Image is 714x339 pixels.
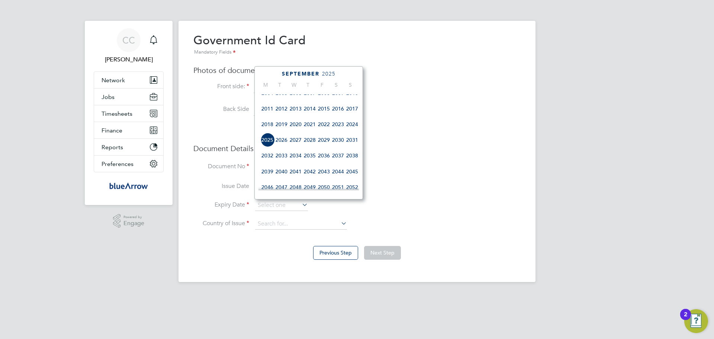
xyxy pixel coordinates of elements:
h3: Document Details [193,144,521,153]
h2: Government Id Card [193,33,306,57]
a: Go to home page [94,180,164,192]
div: Mandatory Fields [193,48,306,57]
span: S [343,81,357,88]
span: September [282,71,319,77]
span: 2016 [331,102,345,116]
span: 2023 [331,117,345,131]
span: Reports [102,144,123,151]
a: CC[PERSON_NAME] [94,28,164,64]
span: Network [102,77,125,84]
span: T [301,81,315,88]
span: 2028 [303,133,317,147]
button: Reports [94,139,163,155]
label: Document No [193,163,249,170]
span: 2019 [274,117,289,131]
span: 2051 [331,180,345,194]
span: 2039 [260,164,274,179]
span: 2050 [317,180,331,194]
span: 2025 [260,133,274,147]
input: Search for... [255,218,347,230]
span: 2014 [303,102,317,116]
div: 2 [684,314,687,324]
nav: Main navigation [85,21,173,205]
span: M [258,81,273,88]
button: Next Step [364,246,401,259]
button: Finance [94,122,163,138]
span: 2025 [322,71,335,77]
span: Finance [102,127,122,134]
label: Front side: [193,83,249,90]
button: Jobs [94,89,163,105]
span: 2052 [345,180,359,194]
span: 2029 [317,133,331,147]
span: Engage [123,220,144,227]
span: T [273,81,287,88]
span: 2033 [274,148,289,163]
span: Powered by [123,214,144,220]
span: Jobs [102,93,115,100]
span: Timesheets [102,110,132,117]
span: W [287,81,301,88]
span: 2041 [289,164,303,179]
a: Powered byEngage [113,214,145,228]
span: 2012 [274,102,289,116]
span: Preferences [102,160,134,167]
label: Country of Issue [193,220,249,227]
button: Network [94,72,163,88]
button: Previous Step [313,246,358,259]
span: 2048 [289,180,303,194]
span: 2035 [303,148,317,163]
span: 2044 [331,164,345,179]
span: 2038 [345,148,359,163]
span: 2017 [345,102,359,116]
span: CC [122,35,135,45]
span: 2032 [260,148,274,163]
img: bluearrow-logo-retina.png [109,180,148,192]
span: 2034 [289,148,303,163]
span: 2018 [260,117,274,131]
label: Expiry Date [193,201,249,209]
span: 2043 [317,164,331,179]
label: Back Side [193,105,249,113]
span: 2049 [303,180,317,194]
span: 2021 [303,117,317,131]
span: 2022 [317,117,331,131]
span: 2020 [289,117,303,131]
span: 2024 [345,117,359,131]
span: 2037 [331,148,345,163]
button: Timesheets [94,105,163,122]
span: 2040 [274,164,289,179]
span: 2015 [317,102,331,116]
span: 2030 [331,133,345,147]
input: Select one [255,200,308,211]
h3: Photos of document [193,65,521,75]
span: 2046 [260,180,274,194]
span: 2026 [274,133,289,147]
span: 2027 [289,133,303,147]
span: Clare Cramond [94,55,164,64]
span: 2013 [289,102,303,116]
span: 2036 [317,148,331,163]
span: 2031 [345,133,359,147]
span: 2045 [345,164,359,179]
label: Issue Date [193,182,249,190]
span: F [315,81,329,88]
span: 2047 [274,180,289,194]
button: Open Resource Center, 2 new notifications [684,309,708,333]
span: 2042 [303,164,317,179]
span: 2011 [260,102,274,116]
button: Preferences [94,156,163,172]
span: S [329,81,343,88]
